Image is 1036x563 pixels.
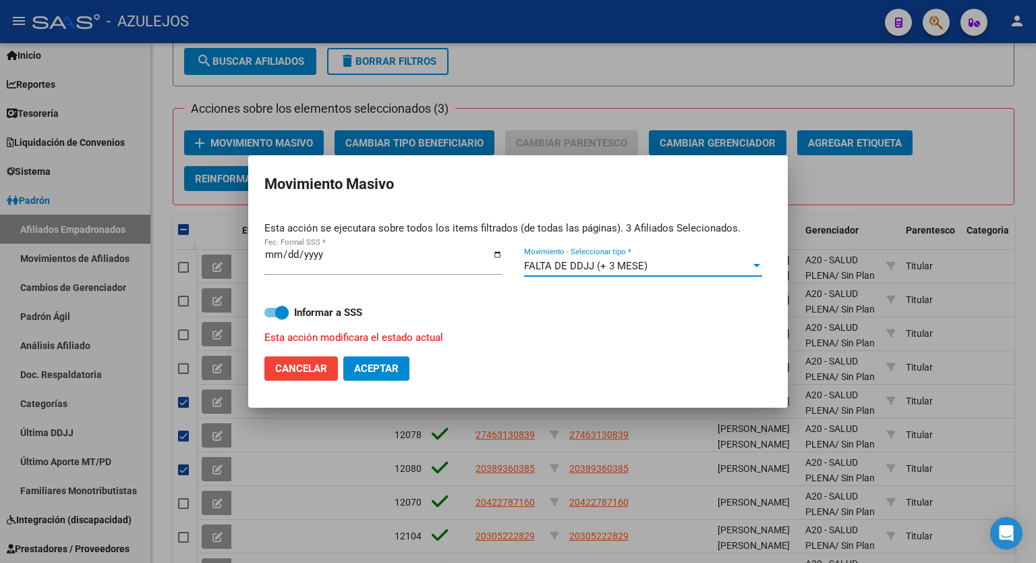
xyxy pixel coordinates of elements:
[294,306,362,319] strong: Informar a SSS
[343,356,409,381] button: Aceptar
[990,517,1023,549] div: Open Intercom Messenger
[264,330,755,346] p: Esta acción modificara el estado actual
[264,171,772,197] h2: Movimiento Masivo
[275,363,327,375] span: Cancelar
[524,260,647,272] span: FALTA DE DDJJ (+ 3 MESE)
[264,221,772,236] p: Esta acción se ejecutara sobre todos los items filtrados (de todas las páginas). 3 Afiliados Sele...
[354,363,399,375] span: Aceptar
[264,356,338,381] button: Cancelar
